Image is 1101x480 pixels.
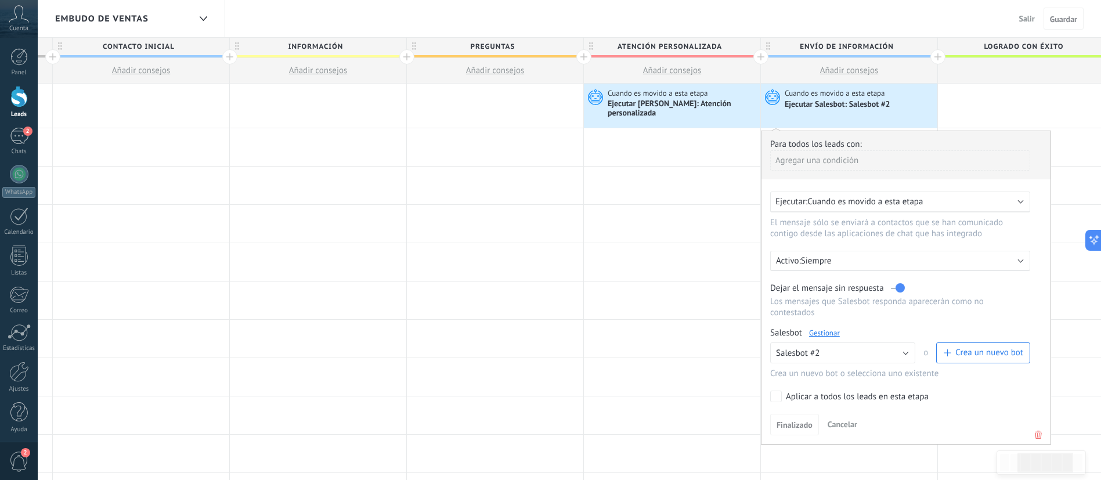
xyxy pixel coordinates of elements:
button: Añadir consejos [761,58,937,83]
div: Ayuda [2,426,36,434]
span: Contacto inicial [53,38,223,56]
span: Ejecutar: [775,196,807,207]
p: El mensaje sólo se enviará a contactos que se han comunicado contigo desde las aplicaciones de ch... [770,217,1019,239]
div: Embudo de ventas [193,8,213,30]
span: Añadir consejos [289,65,348,76]
div: Preguntas [407,38,583,55]
span: Activo: [776,255,801,266]
button: Añadir consejos [53,58,229,83]
div: Ejecutar Salesbot: Salesbot #2 [785,100,892,110]
div: Envío de información [761,38,937,55]
button: Crea un nuevo bot [936,342,1030,363]
div: Salesbot [770,327,1030,338]
div: Chats [2,148,36,156]
span: Añadir consejos [466,65,525,76]
button: Añadir consejos [230,58,406,83]
span: 2 [21,448,30,457]
p: Siempre [801,255,1004,266]
button: Finalizado [770,414,819,436]
span: Cuando es movido a esta etapa [807,196,923,207]
div: Calendario [2,229,36,236]
span: Envío de información [761,38,932,56]
div: Estadísticas [2,345,36,352]
span: 2 [23,127,33,136]
span: Atención personalizada [584,38,755,56]
span: Preguntas [407,38,577,56]
button: Cancelar [823,416,862,433]
button: Añadir consejos [584,58,760,83]
div: Para todos los leads con: [770,139,1042,150]
div: Agregar una condición [770,150,1030,171]
div: Panel [2,69,36,77]
span: Cuando es movido a esta etapa [608,88,710,99]
span: Embudo de ventas [55,13,149,24]
div: Ajustes [2,385,36,393]
p: Los mensajes que Salesbot responda aparecerán como no contestados [770,296,1030,318]
div: Contacto inicial [53,38,229,55]
span: Información [230,38,400,56]
a: Gestionar [809,328,840,338]
span: Añadir consejos [112,65,171,76]
div: Crea un nuevo bot o selecciona uno existente [770,368,1030,379]
div: Información [230,38,406,55]
span: Salesbot #2 [776,348,820,359]
div: Correo [2,307,36,315]
span: Finalizado [777,421,813,429]
span: Guardar [1050,15,1077,23]
button: Guardar [1044,8,1084,30]
div: Leads [2,111,36,118]
button: Salesbot #2 [770,342,915,363]
span: Cuando es movido a esta etapa [785,88,887,99]
span: Dejar el mensaje sin respuesta [770,283,884,294]
span: Cuenta [9,25,28,33]
div: WhatsApp [2,187,35,198]
span: Añadir consejos [643,65,702,76]
span: Crea un nuevo bot [955,347,1023,358]
button: Salir [1015,10,1039,27]
button: Añadir consejos [407,58,583,83]
div: Atención personalizada [584,38,760,55]
span: Cancelar [828,419,857,430]
div: Listas [2,269,36,277]
div: Aplicar a todos los leads en esta etapa [786,391,929,403]
span: Añadir consejos [820,65,879,76]
span: Salir [1019,13,1035,24]
span: o [915,342,936,363]
div: Ejecutar [PERSON_NAME]: Atención personalizada [608,99,757,119]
